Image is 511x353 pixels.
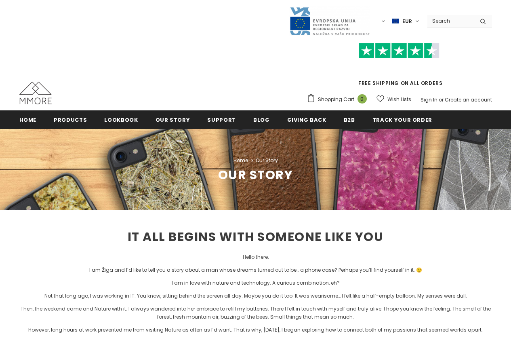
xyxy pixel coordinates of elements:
a: Giving back [287,110,326,129]
span: Our Story [156,116,190,124]
iframe: Customer reviews powered by Trustpilot [307,58,492,79]
span: Wish Lists [387,95,411,104]
span: FREE SHIPPING ON ALL ORDERS [307,47,492,87]
img: Javni Razpis [289,6,370,36]
a: Javni Razpis [289,17,370,24]
span: 0 [357,94,367,104]
span: Home [19,116,37,124]
a: Wish Lists [376,92,411,106]
span: Products [54,116,87,124]
span: IT ALL BEGINS WITH SOMEONE LIKE YOU [128,228,384,245]
span: Our Story [218,166,293,184]
a: Blog [253,110,270,129]
a: Home [19,110,37,129]
span: B2B [344,116,355,124]
input: Search Site [427,15,474,27]
a: Sign In [421,96,437,103]
a: Track your order [372,110,432,129]
a: Home [233,156,248,165]
span: Lookbook [104,116,138,124]
span: Track your order [372,116,432,124]
span: EUR [402,17,412,25]
span: or [439,96,444,103]
p: Hello there, [19,253,492,261]
span: Giving back [287,116,326,124]
span: Our Story [256,156,278,165]
a: B2B [344,110,355,129]
p: I am in love with nature and technology. A curious combination, eh? [19,279,492,287]
img: MMORE Cases [19,82,52,104]
a: Lookbook [104,110,138,129]
img: Trust Pilot Stars [359,43,440,59]
span: Blog [253,116,270,124]
p: Then, the weekend came and Nature with it. I always wandered into her embrace to refill my batter... [19,305,492,321]
p: However, long hours at work prevented me from visiting Nature as often as I’d want. That is why, ... [19,326,492,334]
p: I am Žiga and I’d like to tell you a story about a man whose dreams turned out to be… a phone cas... [19,266,492,274]
a: support [207,110,236,129]
a: Create an account [445,96,492,103]
span: support [207,116,236,124]
a: Our Story [156,110,190,129]
a: Products [54,110,87,129]
p: Not that long ago, I was working in IT. You know, sitting behind the screen all day. Maybe you do... [19,292,492,300]
a: Shopping Cart 0 [307,93,371,106]
span: Shopping Cart [318,95,354,104]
